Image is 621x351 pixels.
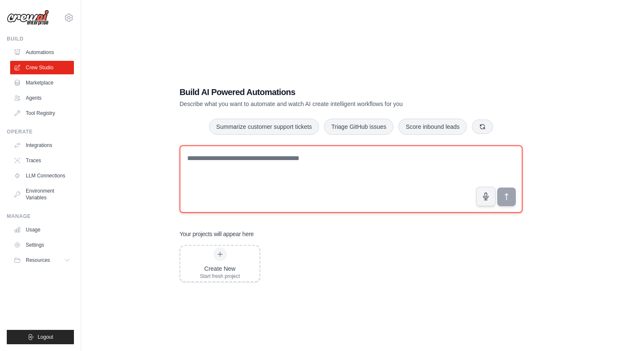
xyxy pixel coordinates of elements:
div: Operate [7,128,74,135]
div: Start fresh project [200,273,240,280]
div: Create New [200,264,240,273]
button: Summarize customer support tickets [209,119,319,135]
button: Click to speak your automation idea [476,187,496,206]
p: Describe what you want to automate and watch AI create intelligent workflows for you [180,100,463,108]
a: Environment Variables [10,184,74,204]
button: Get new suggestions [472,120,493,134]
a: Traces [10,154,74,167]
img: Logo [7,10,49,26]
span: Resources [26,257,50,264]
h1: Build AI Powered Automations [180,86,463,98]
div: Build [7,35,74,42]
button: Logout [7,330,74,344]
a: Agents [10,91,74,105]
a: Settings [10,238,74,252]
button: Score inbound leads [398,119,467,135]
button: Triage GitHub issues [324,119,393,135]
div: Manage [7,213,74,220]
a: Tool Registry [10,106,74,120]
span: Logout [38,334,53,340]
h3: Your projects will appear here [180,230,254,238]
a: Marketplace [10,76,74,90]
a: LLM Connections [10,169,74,182]
a: Integrations [10,139,74,152]
a: Crew Studio [10,61,74,74]
a: Usage [10,223,74,237]
button: Resources [10,253,74,267]
iframe: Chat Widget [579,310,621,351]
a: Automations [10,46,74,59]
